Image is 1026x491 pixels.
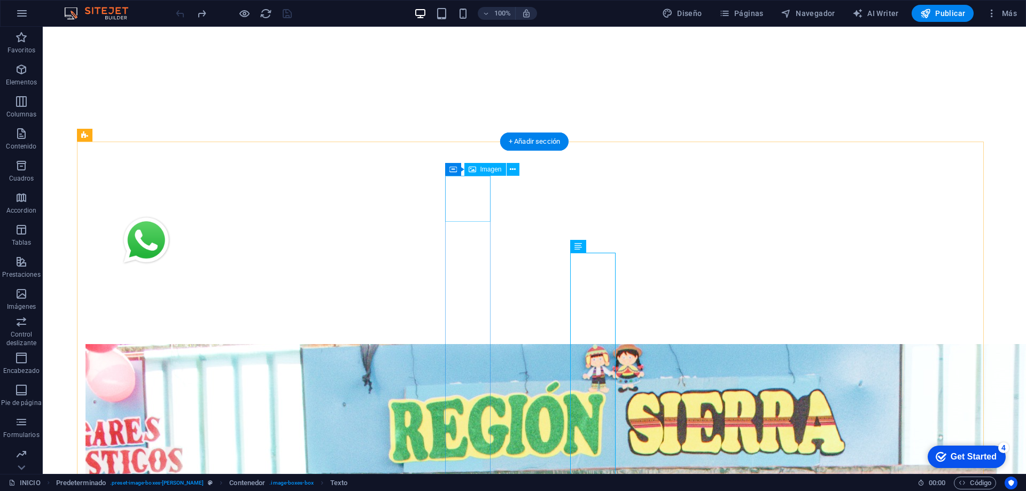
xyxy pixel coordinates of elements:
[3,367,40,375] p: Encabezado
[986,8,1017,19] span: Más
[238,7,251,20] button: Haz clic para salir del modo de previsualización y seguir editando
[7,46,35,54] p: Favoritos
[912,5,974,22] button: Publicar
[7,302,36,311] p: Imágenes
[56,477,348,489] nav: breadcrumb
[658,5,706,22] button: Diseño
[2,270,40,279] p: Prestaciones
[918,477,946,489] h6: Tiempo de la sesión
[61,7,142,20] img: Editor Logo
[719,8,764,19] span: Páginas
[494,7,511,20] h6: 100%
[478,7,516,20] button: 100%
[954,477,996,489] button: Código
[929,477,945,489] span: 00 00
[982,5,1021,22] button: Más
[110,477,204,489] span: . preset-image-boxes-[PERSON_NAME]
[6,78,37,87] p: Elementos
[269,477,314,489] span: . image-boxes-box
[848,5,903,22] button: AI Writer
[662,8,702,19] span: Diseño
[9,174,34,183] p: Cuadros
[852,8,899,19] span: AI Writer
[3,431,39,439] p: Formularios
[715,5,768,22] button: Páginas
[500,133,569,151] div: + Añadir sección
[196,7,208,20] i: Rehacer: Mover elementos (Ctrl+Y, ⌘+Y)
[259,7,272,20] button: reload
[79,2,89,13] div: 4
[1005,477,1017,489] button: Usercentrics
[959,477,991,489] span: Código
[6,142,36,151] p: Contenido
[56,477,106,489] span: Haz clic para seleccionar y doble clic para editar
[9,477,41,489] a: Haz clic para cancelar la selección y doble clic para abrir páginas
[920,8,966,19] span: Publicar
[522,9,531,18] i: Al redimensionar, ajustar el nivel de zoom automáticamente para ajustarse al dispositivo elegido.
[195,7,208,20] button: redo
[260,7,272,20] i: Volver a cargar página
[330,477,347,489] span: Haz clic para seleccionar y doble clic para editar
[208,480,213,486] i: Este elemento es un preajuste personalizable
[658,5,706,22] div: Diseño (Ctrl+Alt+Y)
[936,479,938,487] span: :
[31,12,77,21] div: Get Started
[6,206,36,215] p: Accordion
[6,110,37,119] p: Columnas
[1,399,41,407] p: Pie de página
[229,477,265,489] span: Haz clic para seleccionar y doble clic para editar
[776,5,840,22] button: Navegador
[480,166,502,173] span: Imagen
[12,238,32,247] p: Tablas
[781,8,835,19] span: Navegador
[8,5,86,28] div: Get Started 4 items remaining, 20% complete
